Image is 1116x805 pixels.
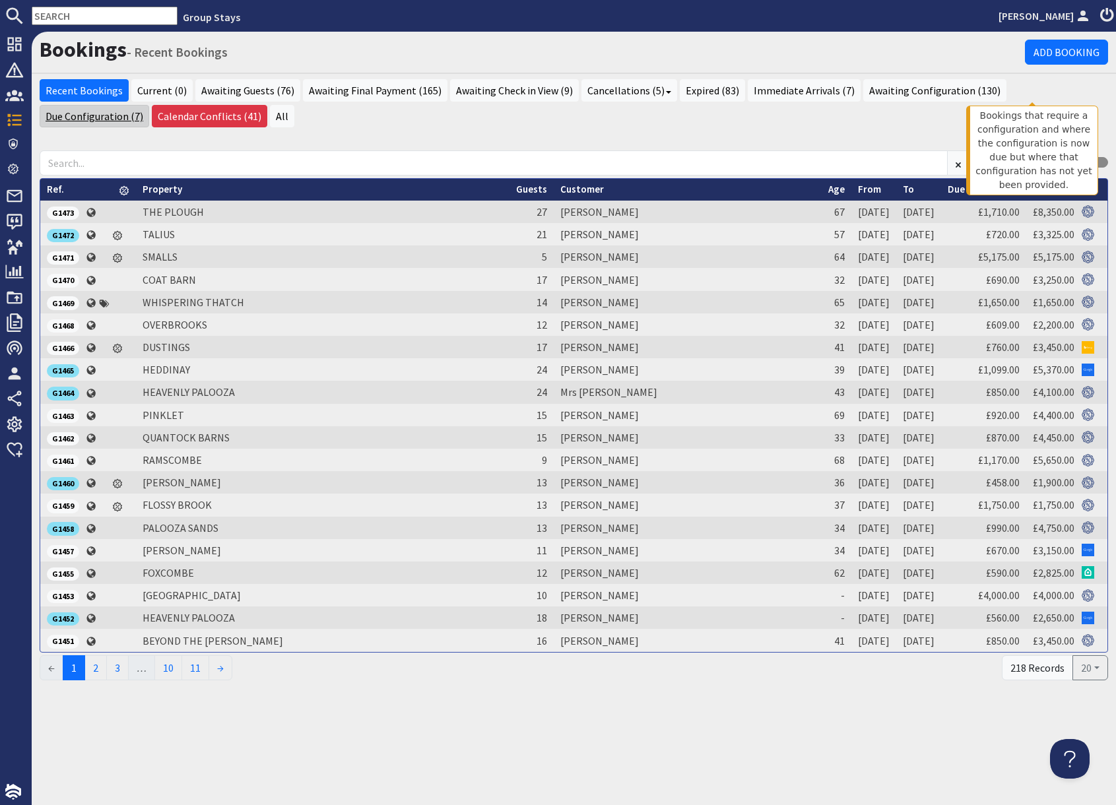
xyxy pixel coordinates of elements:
a: G1457 [47,544,79,557]
span: G1457 [47,545,79,558]
td: 41 [822,629,851,651]
td: [DATE] [851,517,896,539]
td: [PERSON_NAME] [554,471,822,494]
a: £5,370.00 [1033,363,1074,376]
td: [DATE] [851,426,896,449]
td: [DATE] [896,584,941,606]
td: [DATE] [851,471,896,494]
td: [DATE] [851,313,896,336]
span: G1471 [47,251,79,265]
a: Property [143,183,182,195]
span: 24 [537,363,547,376]
a: £4,400.00 [1033,408,1074,422]
a: Cancellations (5) [581,79,677,102]
a: Immediate Arrivals (7) [748,79,861,102]
td: [DATE] [896,606,941,629]
th: Due [941,179,971,201]
img: Referer: Group Stays [1082,476,1094,489]
span: 27 [537,205,547,218]
a: £760.00 [986,340,1020,354]
span: G1466 [47,342,79,355]
td: [DATE] [851,404,896,426]
a: Awaiting Configuration (130) [863,79,1006,102]
a: Awaiting Guests (76) [195,79,300,102]
td: [DATE] [896,517,941,539]
a: £4,100.00 [1033,385,1074,399]
a: G1470 [47,273,79,286]
td: [DATE] [896,562,941,584]
a: £1,650.00 [978,296,1020,309]
a: From [858,183,881,195]
a: WHISPERING THATCH [143,296,244,309]
td: [DATE] [896,404,941,426]
td: 43 [822,381,851,403]
span: 12 [537,566,547,579]
td: [DATE] [851,562,896,584]
td: [DATE] [896,471,941,494]
td: [PERSON_NAME] [554,584,822,606]
a: Calendar Conflicts (41) [152,105,267,127]
td: [DATE] [896,313,941,336]
a: All [270,105,294,127]
td: [DATE] [896,426,941,449]
td: [DATE] [851,606,896,629]
a: £4,750.00 [1033,521,1074,534]
img: Referer: Group Stays [1082,634,1094,647]
td: [DATE] [851,381,896,403]
td: [PERSON_NAME] [554,562,822,584]
a: £3,150.00 [1033,544,1074,557]
span: G1455 [47,567,79,581]
a: Group Stays [183,11,240,24]
a: → [209,655,232,680]
td: 36 [822,471,851,494]
span: 11 [537,544,547,557]
img: Referer: Google [1082,612,1094,624]
img: Referer: Group Stays [1082,589,1094,602]
td: [DATE] [851,201,896,223]
img: Referer: Group Stays [1082,251,1094,263]
td: [PERSON_NAME] [554,606,822,629]
td: [DATE] [896,539,941,562]
a: £1,170.00 [978,453,1020,467]
a: G1464 [47,385,79,399]
span: G1463 [47,409,79,422]
a: £560.00 [986,611,1020,624]
button: 20 [1072,655,1108,680]
div: Bookings that require a configuration and where the configuration is now due but where that confi... [966,106,1098,195]
td: 41 [822,336,851,358]
td: [DATE] [851,336,896,358]
a: £5,650.00 [1033,453,1074,467]
a: G1463 [47,408,79,422]
span: 17 [537,340,547,354]
td: 34 [822,539,851,562]
td: 34 [822,517,851,539]
a: [PERSON_NAME] [999,8,1092,24]
td: [DATE] [896,358,941,381]
a: [GEOGRAPHIC_DATA] [143,589,241,602]
a: £8,350.00 [1033,205,1074,218]
a: Recent Bookings [40,79,129,102]
a: Age [828,183,845,195]
a: TALIUS [143,228,175,241]
a: G1473 [47,205,79,218]
span: 1 [63,655,85,680]
td: [DATE] [896,201,941,223]
a: G1465 [47,363,79,376]
a: £3,325.00 [1033,228,1074,241]
td: [DATE] [851,449,896,471]
a: £1,710.00 [978,205,1020,218]
a: G1455 [47,566,79,579]
td: [DATE] [851,494,896,516]
td: 68 [822,449,851,471]
td: 64 [822,245,851,268]
a: G1451 [47,633,79,647]
td: [DATE] [896,245,941,268]
img: Referer: Group Stays [1082,205,1094,218]
a: Guests [516,183,547,195]
a: 10 [154,655,182,680]
a: G1469 [47,296,79,309]
td: [PERSON_NAME] [554,223,822,245]
a: SMALLS [143,250,178,263]
a: 11 [181,655,209,680]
